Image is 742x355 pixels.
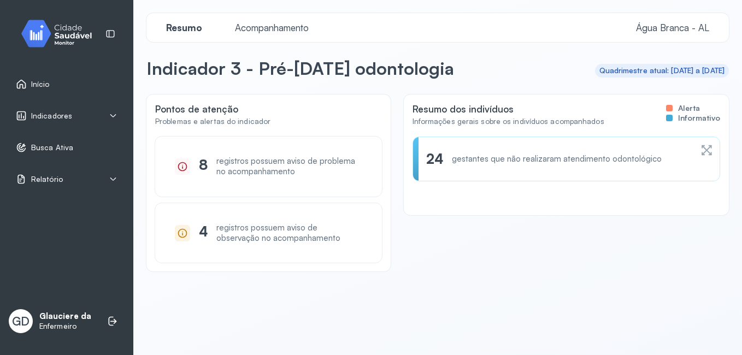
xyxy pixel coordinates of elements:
[216,156,362,177] div: registros possuem aviso de problema no acompanhamento
[224,22,320,33] a: Acompanhamento
[413,117,604,126] div: Informações gerais sobre os indivíduos acompanhados
[216,223,362,244] div: registros possuem aviso de observação no acompanhamento
[228,22,315,33] span: Acompanhamento
[599,66,725,75] div: Quadrimestre atual: [DATE] a [DATE]
[31,111,72,121] span: Indicadores
[146,57,454,79] p: Indicador 3 - Pré-[DATE] odontologia
[12,314,30,328] span: GD
[199,223,208,244] div: 4
[11,17,110,50] img: monitor.svg
[39,322,91,331] p: Enfermeiro
[413,103,604,115] div: Resumo dos indivíduos
[31,175,63,184] span: Relatório
[31,80,50,89] span: Início
[426,150,443,167] div: 24
[155,117,270,126] div: Problemas e alertas do indicador
[413,103,720,137] div: Resumo dos indivíduos
[31,143,73,152] span: Busca Ativa
[155,22,213,33] a: Resumo
[16,142,117,153] a: Busca Ativa
[678,103,700,113] span: Alerta
[155,103,270,115] div: Pontos de atenção
[160,22,209,33] span: Resumo
[155,103,382,137] div: Pontos de atenção
[199,156,208,177] div: 8
[452,154,662,164] div: gestantes que não realizaram atendimento odontológico
[39,311,91,322] p: Glauciere da
[636,22,709,33] span: Água Branca - AL
[16,79,117,90] a: Início
[678,113,720,123] span: Informativo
